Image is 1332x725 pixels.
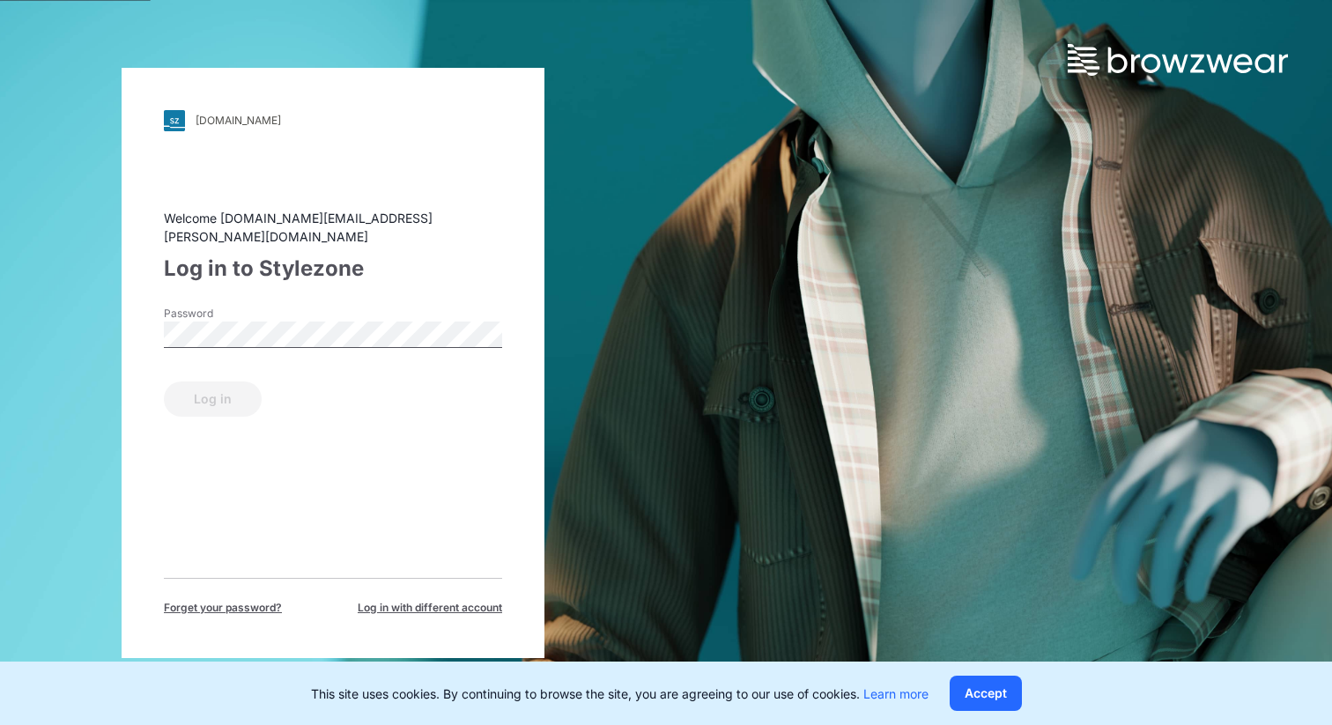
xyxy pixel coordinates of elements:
[164,110,185,131] img: svg+xml;base64,PHN2ZyB3aWR0aD0iMjgiIGhlaWdodD0iMjgiIHZpZXdCb3g9IjAgMCAyOCAyOCIgZmlsbD0ibm9uZSIgeG...
[164,600,282,616] span: Forget your password?
[950,676,1022,711] button: Accept
[358,600,502,616] span: Log in with different account
[164,209,502,246] div: Welcome [DOMAIN_NAME][EMAIL_ADDRESS][PERSON_NAME][DOMAIN_NAME]
[1068,44,1288,76] img: browzwear-logo.73288ffb.svg
[164,253,502,285] div: Log in to Stylezone
[863,686,929,701] a: Learn more
[164,306,287,322] label: Password
[311,684,929,703] p: This site uses cookies. By continuing to browse the site, you are agreeing to our use of cookies.
[164,110,502,131] a: [DOMAIN_NAME]
[196,114,281,127] div: [DOMAIN_NAME]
